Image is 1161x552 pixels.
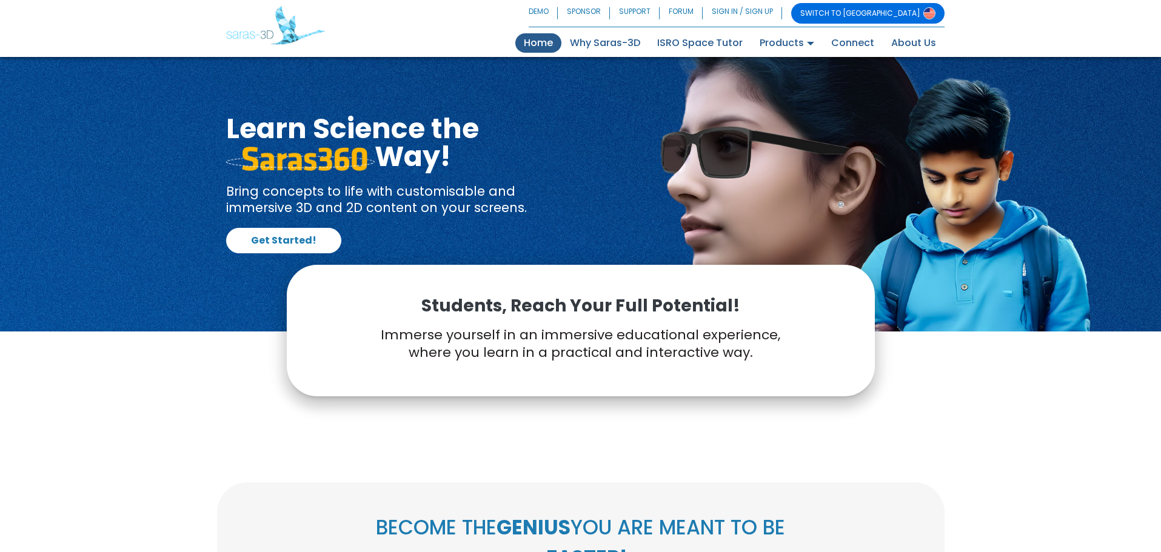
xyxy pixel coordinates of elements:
[226,183,572,216] p: Bring concepts to life with customisable and immersive 3D and 2D content on your screens.
[649,33,751,53] a: ISRO Space Tutor
[226,6,325,45] img: Saras 3D
[529,3,558,24] a: DEMO
[558,3,610,24] a: SPONSOR
[791,3,945,24] a: SWITCH TO [GEOGRAPHIC_DATA]
[610,3,660,24] a: SUPPORT
[703,3,782,24] a: SIGN IN / SIGN UP
[923,7,935,19] img: Switch to USA
[823,33,883,53] a: Connect
[751,33,823,53] a: Products
[497,513,570,542] b: GENIUS
[226,115,572,170] h1: Learn Science the Way!
[226,147,375,171] img: saras 360
[317,295,845,317] p: Students, Reach Your Full Potential!
[883,33,945,53] a: About Us
[561,33,649,53] a: Why Saras-3D
[226,228,341,253] a: Get Started!
[660,3,703,24] a: FORUM
[515,33,561,53] a: Home
[317,327,845,361] p: Immerse yourself in an immersive educational experience, where you learn in a practical and inter...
